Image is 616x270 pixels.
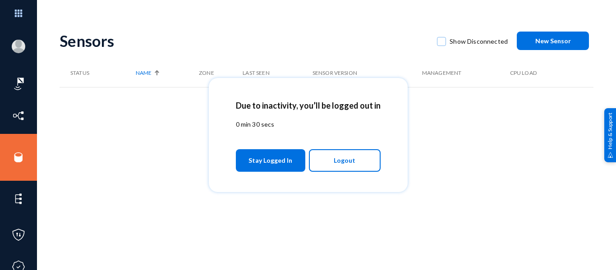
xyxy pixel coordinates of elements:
span: Logout [334,153,355,168]
button: Logout [309,149,381,172]
button: Stay Logged In [236,149,306,172]
p: 0 min 30 secs [236,119,381,129]
h2: Due to inactivity, you’ll be logged out in [236,101,381,110]
span: Stay Logged In [248,152,292,169]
